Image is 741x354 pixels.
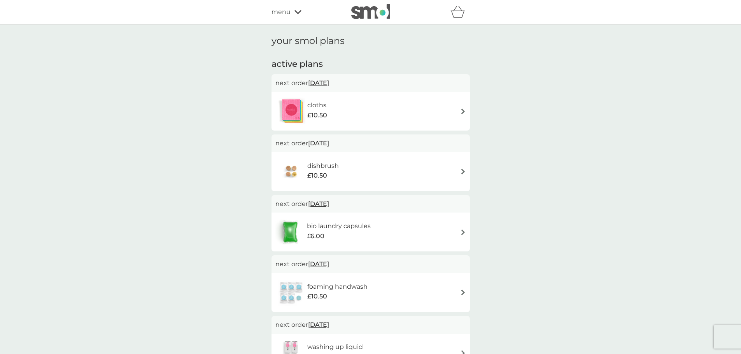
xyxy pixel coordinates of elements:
div: basket [450,4,470,20]
h6: washing up liquid [307,342,363,352]
p: next order [275,138,466,148]
p: next order [275,259,466,269]
img: foaming handwash [275,279,307,306]
p: next order [275,320,466,330]
img: dishbrush [275,158,307,185]
h6: foaming handwash [307,282,368,292]
img: smol [351,4,390,19]
img: bio laundry capsules [275,218,305,246]
span: menu [272,7,291,17]
span: £10.50 [307,291,327,302]
span: [DATE] [308,256,329,272]
span: £10.50 [307,110,327,120]
img: arrow right [460,108,466,114]
span: £6.00 [307,231,324,241]
img: arrow right [460,169,466,174]
h6: dishbrush [307,161,339,171]
p: next order [275,78,466,88]
span: [DATE] [308,317,329,332]
h6: cloths [307,100,327,110]
span: [DATE] [308,75,329,91]
img: arrow right [460,229,466,235]
h2: active plans [272,58,470,70]
img: cloths [275,98,307,125]
span: £10.50 [307,171,327,181]
h6: bio laundry capsules [307,221,371,231]
span: [DATE] [308,136,329,151]
span: [DATE] [308,196,329,211]
p: next order [275,199,466,209]
img: arrow right [460,289,466,295]
h1: your smol plans [272,35,470,47]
